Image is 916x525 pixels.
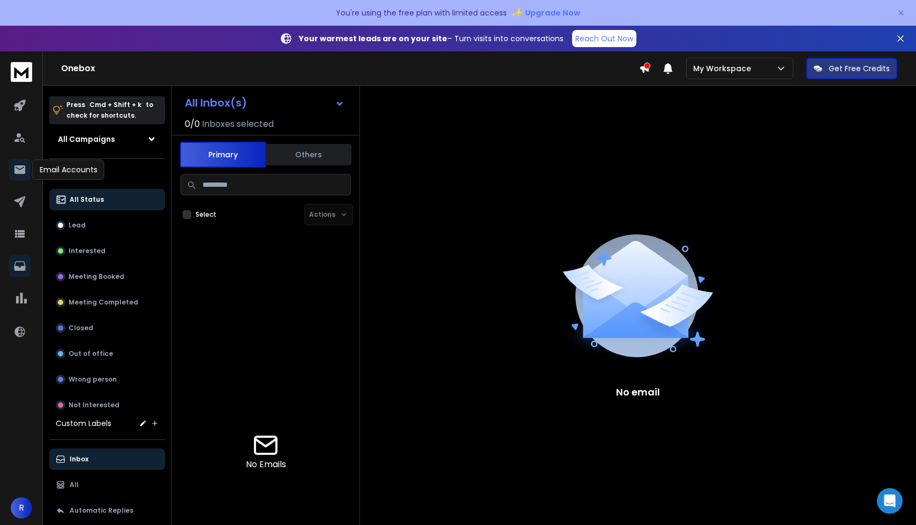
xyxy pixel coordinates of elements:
h3: Filters [49,168,165,182]
p: Get Free Credits [829,63,890,74]
h3: Custom Labels [56,418,111,429]
button: Get Free Credits [806,58,897,79]
button: Closed [49,317,165,339]
p: Reach Out Now [575,33,633,44]
div: Open Intercom Messenger [877,488,903,514]
p: Automatic Replies [70,506,133,515]
label: Select [196,210,216,219]
button: ✨Upgrade Now [511,2,580,24]
p: You're using the free plan with limited access [336,7,507,18]
p: Interested [69,247,106,255]
button: All Inbox(s) [176,92,353,113]
p: All [70,481,79,489]
p: Lead [69,221,86,230]
div: Email Accounts [33,159,104,180]
img: logo [11,62,32,82]
button: Primary [180,142,266,168]
span: Upgrade Now [525,7,580,18]
strong: Your warmest leads are on your site [299,33,447,44]
button: Inbox [49,448,165,470]
p: All Status [70,195,104,204]
button: Interested [49,240,165,262]
button: Not Interested [49,394,165,416]
span: ✨ [511,5,523,20]
p: Meeting Booked [69,272,124,281]
p: Press to check for shortcuts. [66,100,153,121]
button: Others [266,143,351,166]
p: Meeting Completed [69,298,138,307]
p: Closed [69,324,93,332]
p: No Emails [246,458,286,471]
p: Wrong person [69,375,117,384]
button: All Campaigns [49,128,165,150]
h1: Onebox [61,62,639,75]
button: Meeting Booked [49,266,165,287]
p: No email [616,385,660,400]
button: Meeting Completed [49,292,165,313]
span: Cmd + Shift + k [88,98,143,111]
p: My Workspace [693,63,755,74]
p: Inbox [70,455,88,463]
button: All [49,474,165,496]
h1: All Inbox(s) [185,97,247,108]
button: R [11,497,32,519]
h1: All Campaigns [58,134,115,144]
p: Out of office [69,349,113,358]
button: Wrong person [49,369,165,390]
button: Lead [49,215,165,236]
button: Out of office [49,343,165,364]
span: 0 / 0 [185,118,200,131]
h3: Inboxes selected [202,118,274,131]
p: – Turn visits into conversations [299,33,564,44]
button: All Status [49,189,165,210]
a: Reach Out Now [572,30,636,47]
p: Not Interested [69,401,119,409]
button: Automatic Replies [49,500,165,521]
